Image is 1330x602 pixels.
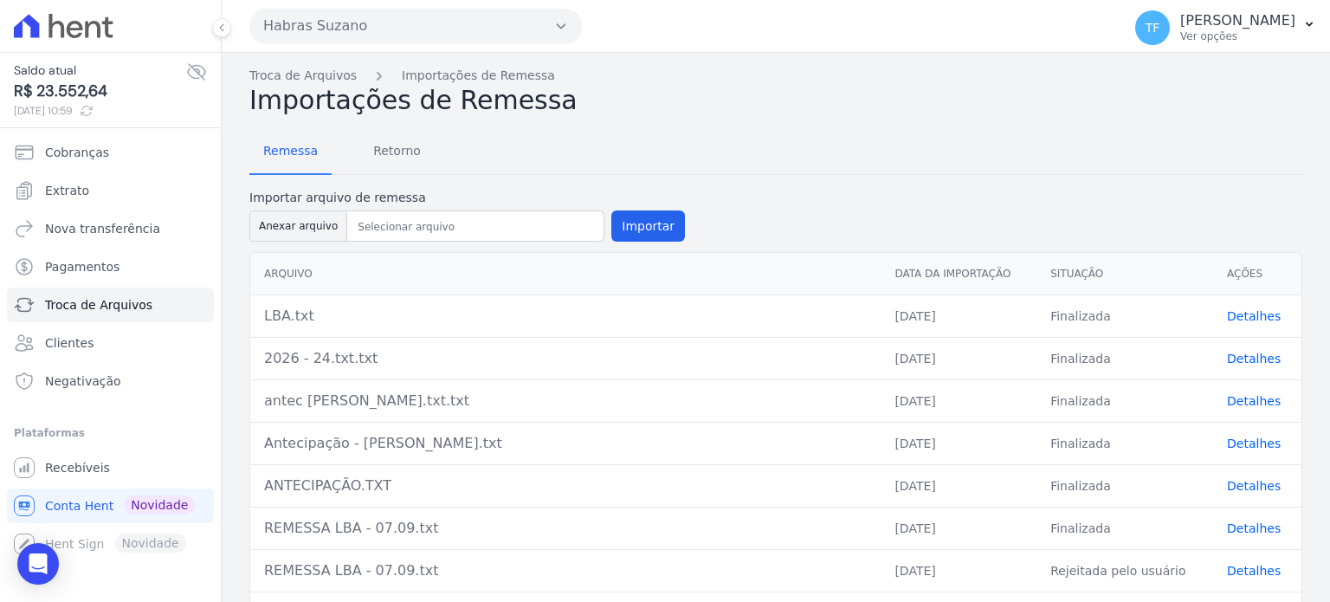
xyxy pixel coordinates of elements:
[264,433,867,454] div: Antecipação - [PERSON_NAME].txt
[1036,422,1213,464] td: Finalizada
[7,326,214,360] a: Clientes
[1227,309,1281,323] a: Detalhes
[250,253,881,295] th: Arquivo
[1036,464,1213,507] td: Finalizada
[1036,337,1213,379] td: Finalizada
[264,306,867,327] div: LBA.txt
[351,217,600,237] input: Selecionar arquivo
[881,507,1036,549] td: [DATE]
[1036,507,1213,549] td: Finalizada
[249,130,332,175] a: Remessa
[264,476,867,496] div: ANTECIPAÇÃO.TXT
[249,85,1302,116] h2: Importações de Remessa
[881,295,1036,337] td: [DATE]
[45,258,119,275] span: Pagamentos
[14,80,186,103] span: R$ 23.552,64
[14,135,207,561] nav: Sidebar
[359,130,435,175] a: Retorno
[881,379,1036,422] td: [DATE]
[1036,253,1213,295] th: Situação
[1227,564,1281,578] a: Detalhes
[264,348,867,369] div: 2026 - 24.txt.txt
[881,464,1036,507] td: [DATE]
[45,497,113,515] span: Conta Hent
[45,296,152,314] span: Troca de Arquivos
[1227,521,1281,535] a: Detalhes
[881,337,1036,379] td: [DATE]
[1146,22,1160,34] span: TF
[249,67,357,85] a: Troca de Arquivos
[7,135,214,170] a: Cobranças
[1180,12,1295,29] p: [PERSON_NAME]
[1036,295,1213,337] td: Finalizada
[1227,437,1281,450] a: Detalhes
[124,495,195,515] span: Novidade
[45,144,109,161] span: Cobranças
[402,67,555,85] a: Importações de Remessa
[17,543,59,585] div: Open Intercom Messenger
[1036,379,1213,422] td: Finalizada
[14,103,186,119] span: [DATE] 10:59
[7,450,214,485] a: Recebíveis
[249,67,1302,85] nav: Breadcrumb
[1213,253,1301,295] th: Ações
[249,210,347,242] button: Anexar arquivo
[45,459,110,476] span: Recebíveis
[45,372,121,390] span: Negativação
[881,549,1036,592] td: [DATE]
[1227,479,1281,493] a: Detalhes
[7,173,214,208] a: Extrato
[264,560,867,581] div: REMESSA LBA - 07.09.txt
[7,364,214,398] a: Negativação
[1227,394,1281,408] a: Detalhes
[253,133,328,168] span: Remessa
[881,422,1036,464] td: [DATE]
[1227,352,1281,366] a: Detalhes
[14,61,186,80] span: Saldo atual
[45,220,160,237] span: Nova transferência
[611,210,685,242] button: Importar
[881,253,1036,295] th: Data da Importação
[249,9,582,43] button: Habras Suzano
[14,423,207,443] div: Plataformas
[1036,549,1213,592] td: Rejeitada pelo usuário
[1121,3,1330,52] button: TF [PERSON_NAME] Ver opções
[264,391,867,411] div: antec [PERSON_NAME].txt.txt
[363,133,431,168] span: Retorno
[264,518,867,539] div: REMESSA LBA - 07.09.txt
[7,211,214,246] a: Nova transferência
[7,288,214,322] a: Troca de Arquivos
[45,182,89,199] span: Extrato
[45,334,94,352] span: Clientes
[7,489,214,523] a: Conta Hent Novidade
[249,189,685,207] label: Importar arquivo de remessa
[7,249,214,284] a: Pagamentos
[1180,29,1295,43] p: Ver opções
